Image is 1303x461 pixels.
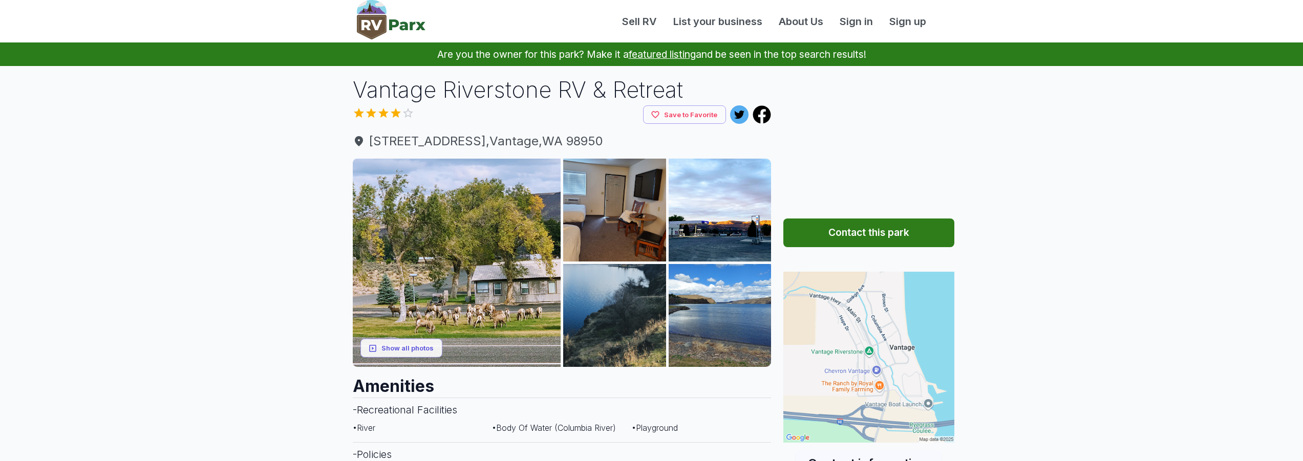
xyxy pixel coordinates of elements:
h1: Vantage Riverstone RV & Retreat [353,74,772,105]
a: featured listing [629,48,696,60]
h2: Amenities [353,367,772,398]
button: Save to Favorite [643,105,726,124]
button: Contact this park [783,218,954,247]
a: About Us [771,14,831,29]
img: AAcXr8oDTOYTDSUgsWKhJlYcAoXf6S30uvJkPe2ZvlpM-smrWa3hcJ2TO17rg7H16ehMjAU3v2gw7dbvZvHQYqIhN0RoC5f5p... [669,264,772,367]
span: [STREET_ADDRESS] , Vantage , WA 98950 [353,132,772,150]
img: AAcXr8p5fxTUb9QAVMQIslnNOZfOYSg7rZ-rj1w7GZQAYpkcRdxfL-bXwQXD8jN7FipwZ-Yw7eX__QCPceKqq7DyMHJKLQVtZ... [563,264,666,367]
img: AAcXr8rQNZ2VRKLa2Flj-UQqiw-zYtTNB_gRDZsuP3clm-yUDzRZcmuv96l6kHMY5BV20iwfqIVOWMLFWVilLtZisSWw46Bxj... [353,159,561,367]
img: Map for Vantage Riverstone RV & Retreat [783,272,954,443]
a: List your business [665,14,771,29]
p: Are you the owner for this park? Make it a and be seen in the top search results! [12,42,1291,66]
a: Sign up [881,14,934,29]
span: • River [353,423,375,433]
h3: - Recreational Facilities [353,398,772,422]
a: Sign in [831,14,881,29]
button: Show all photos [360,339,442,358]
img: AAcXr8oT1n_pBiOu2oObrSI8IRu73rte57F21kqwhHFhogDWz8Lmg44bRBla4vReal8tYO6Tf40kclPnOR5Xa3kWyRROGFzCW... [563,159,666,261]
a: [STREET_ADDRESS],Vantage,WA 98950 [353,132,772,150]
iframe: Advertisement [783,74,954,202]
span: • Playground [632,423,678,433]
a: Sell RV [614,14,665,29]
img: AAcXr8qPMcXiQOUxugJs2-8pOeln_spsOPbEDoJd7UtH9eUymzdJWyzfpa_LhhCfrB21ocPNJbfddS8EnIh35GcVrIs41HyDD... [669,159,772,261]
span: • Body Of Water (Columbia River) [492,423,616,433]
